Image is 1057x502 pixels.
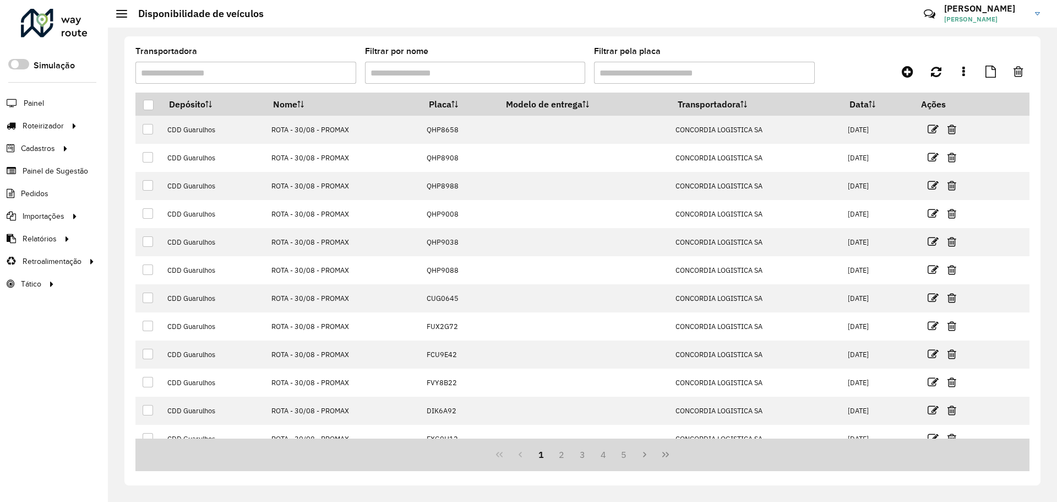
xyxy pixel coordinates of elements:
[265,284,421,312] td: ROTA - 30/08 - PROMAX
[531,444,552,465] button: 1
[23,210,64,222] span: Importações
[928,234,939,249] a: Editar
[265,397,421,425] td: ROTA - 30/08 - PROMAX
[842,397,914,425] td: [DATE]
[551,444,572,465] button: 2
[24,98,44,109] span: Painel
[947,150,956,165] a: Excluir
[928,262,939,277] a: Editar
[947,122,956,137] a: Excluir
[947,206,956,221] a: Excluir
[161,256,265,284] td: CDD Guarulhos
[928,122,939,137] a: Editar
[944,14,1027,24] span: [PERSON_NAME]
[670,200,842,228] td: CONCORDIA LOGISTICA SA
[265,425,421,453] td: ROTA - 30/08 - PROMAX
[594,45,661,58] label: Filtrar pela placa
[365,45,428,58] label: Filtrar por nome
[421,200,498,228] td: QHP9008
[421,369,498,397] td: FVY8B22
[265,256,421,284] td: ROTA - 30/08 - PROMAX
[842,312,914,341] td: [DATE]
[614,444,635,465] button: 5
[928,150,939,165] a: Editar
[161,397,265,425] td: CDD Guarulhos
[842,172,914,200] td: [DATE]
[498,93,670,116] th: Modelo de entrega
[34,59,75,72] label: Simulação
[21,143,55,154] span: Cadastros
[928,290,939,305] a: Editar
[161,228,265,256] td: CDD Guarulhos
[947,290,956,305] a: Excluir
[161,116,265,144] td: CDD Guarulhos
[670,312,842,341] td: CONCORDIA LOGISTICA SA
[572,444,593,465] button: 3
[265,312,421,341] td: ROTA - 30/08 - PROMAX
[421,93,498,116] th: Placa
[670,256,842,284] td: CONCORDIA LOGISTICA SA
[265,228,421,256] td: ROTA - 30/08 - PROMAX
[842,256,914,284] td: [DATE]
[842,425,914,453] td: [DATE]
[670,341,842,369] td: CONCORDIA LOGISTICA SA
[421,341,498,369] td: FCU9E42
[161,312,265,341] td: CDD Guarulhos
[670,284,842,312] td: CONCORDIA LOGISTICA SA
[21,278,41,290] span: Tático
[947,178,956,193] a: Excluir
[842,144,914,172] td: [DATE]
[670,228,842,256] td: CONCORDIA LOGISTICA SA
[421,284,498,312] td: CUG0645
[127,8,264,20] h2: Disponibilidade de veículos
[842,228,914,256] td: [DATE]
[265,172,421,200] td: ROTA - 30/08 - PROMAX
[670,425,842,453] td: CONCORDIA LOGISTICA SA
[842,93,914,116] th: Data
[655,444,676,465] button: Last Page
[421,228,498,256] td: QHP9038
[21,188,48,199] span: Pedidos
[928,375,939,390] a: Editar
[23,165,88,177] span: Painel de Sugestão
[670,93,842,116] th: Transportadora
[670,116,842,144] td: CONCORDIA LOGISTICA SA
[23,233,57,245] span: Relatórios
[842,200,914,228] td: [DATE]
[670,397,842,425] td: CONCORDIA LOGISTICA SA
[670,172,842,200] td: CONCORDIA LOGISTICA SA
[421,312,498,341] td: FUX2G72
[913,93,979,116] th: Ações
[947,431,956,446] a: Excluir
[135,45,197,58] label: Transportadora
[928,178,939,193] a: Editar
[947,375,956,390] a: Excluir
[842,284,914,312] td: [DATE]
[947,403,956,418] a: Excluir
[842,116,914,144] td: [DATE]
[161,369,265,397] td: CDD Guarulhos
[265,144,421,172] td: ROTA - 30/08 - PROMAX
[947,262,956,277] a: Excluir
[421,425,498,453] td: EXG0H12
[947,234,956,249] a: Excluir
[947,347,956,361] a: Excluir
[265,200,421,228] td: ROTA - 30/08 - PROMAX
[928,347,939,361] a: Editar
[161,425,265,453] td: CDD Guarulhos
[842,341,914,369] td: [DATE]
[421,144,498,172] td: QHP8908
[265,93,421,116] th: Nome
[265,116,421,144] td: ROTA - 30/08 - PROMAX
[634,444,655,465] button: Next Page
[23,120,64,132] span: Roteirizador
[670,144,842,172] td: CONCORDIA LOGISTICA SA
[918,2,941,26] a: Contato Rápido
[928,319,939,333] a: Editar
[161,200,265,228] td: CDD Guarulhos
[842,369,914,397] td: [DATE]
[421,256,498,284] td: QHP9088
[161,284,265,312] td: CDD Guarulhos
[944,3,1027,14] h3: [PERSON_NAME]
[161,93,265,116] th: Depósito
